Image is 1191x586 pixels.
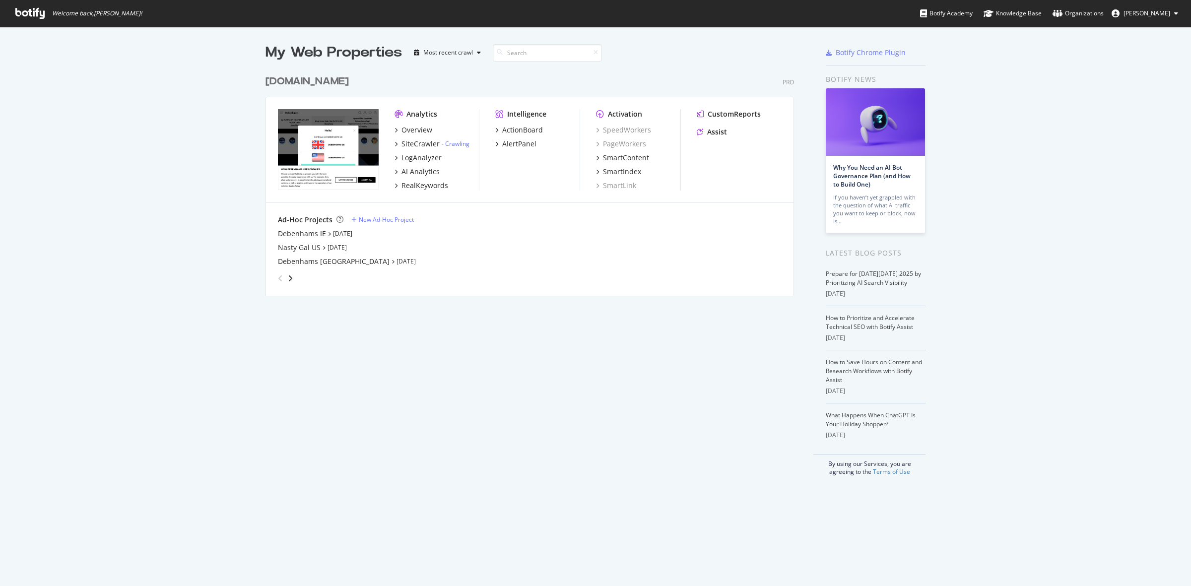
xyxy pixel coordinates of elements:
span: Zubair Kakuji [1124,9,1170,17]
div: [DATE] [826,289,926,298]
div: Activation [608,109,642,119]
div: Botify Chrome Plugin [836,48,906,58]
a: [DOMAIN_NAME] [265,74,353,89]
a: ActionBoard [495,125,543,135]
a: [DATE] [328,243,347,252]
div: Botify Academy [920,8,973,18]
div: AlertPanel [502,139,536,149]
a: AlertPanel [495,139,536,149]
a: CustomReports [697,109,761,119]
a: AI Analytics [395,167,440,177]
div: AI Analytics [401,167,440,177]
div: Ad-Hoc Projects [278,215,332,225]
div: Botify news [826,74,926,85]
a: Terms of Use [873,467,910,476]
div: Most recent crawl [423,50,473,56]
div: SiteCrawler [401,139,440,149]
div: grid [265,63,802,296]
a: How to Save Hours on Content and Research Workflows with Botify Assist [826,358,922,384]
div: SmartContent [603,153,649,163]
div: By using our Services, you are agreeing to the [813,455,926,476]
a: SmartIndex [596,167,641,177]
a: PageWorkers [596,139,646,149]
div: RealKeywords [401,181,448,191]
div: Knowledge Base [984,8,1042,18]
a: Botify Chrome Plugin [826,48,906,58]
a: New Ad-Hoc Project [351,215,414,224]
div: angle-right [287,273,294,283]
a: SmartLink [596,181,636,191]
a: Why You Need an AI Bot Governance Plan (and How to Build One) [833,163,911,189]
a: RealKeywords [395,181,448,191]
a: SmartContent [596,153,649,163]
button: Most recent crawl [410,45,485,61]
div: Intelligence [507,109,546,119]
div: [DATE] [826,333,926,342]
div: Overview [401,125,432,135]
div: [DATE] [826,387,926,395]
a: [DATE] [333,229,352,238]
div: [DOMAIN_NAME] [265,74,349,89]
a: What Happens When ChatGPT Is Your Holiday Shopper? [826,411,916,428]
div: Assist [707,127,727,137]
div: Latest Blog Posts [826,248,926,259]
a: LogAnalyzer [395,153,442,163]
input: Search [493,44,602,62]
a: Overview [395,125,432,135]
a: SpeedWorkers [596,125,651,135]
div: [DATE] [826,431,926,440]
a: SiteCrawler- Crawling [395,139,469,149]
span: Welcome back, [PERSON_NAME] ! [52,9,142,17]
div: SmartIndex [603,167,641,177]
img: debenhams.com [278,109,379,190]
a: How to Prioritize and Accelerate Technical SEO with Botify Assist [826,314,915,331]
a: Prepare for [DATE][DATE] 2025 by Prioritizing AI Search Visibility [826,269,921,287]
div: LogAnalyzer [401,153,442,163]
a: Debenhams [GEOGRAPHIC_DATA] [278,257,390,266]
div: ActionBoard [502,125,543,135]
a: Assist [697,127,727,137]
div: My Web Properties [265,43,402,63]
div: Pro [783,78,794,86]
div: New Ad-Hoc Project [359,215,414,224]
a: [DATE] [397,257,416,265]
div: Organizations [1053,8,1104,18]
a: Nasty Gal US [278,243,321,253]
div: angle-left [274,270,287,286]
div: Analytics [406,109,437,119]
div: - [442,139,469,148]
a: Crawling [445,139,469,148]
div: If you haven’t yet grappled with the question of what AI traffic you want to keep or block, now is… [833,194,918,225]
img: Why You Need an AI Bot Governance Plan (and How to Build One) [826,88,925,156]
button: [PERSON_NAME] [1104,5,1186,21]
div: CustomReports [708,109,761,119]
a: Debenhams IE [278,229,326,239]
